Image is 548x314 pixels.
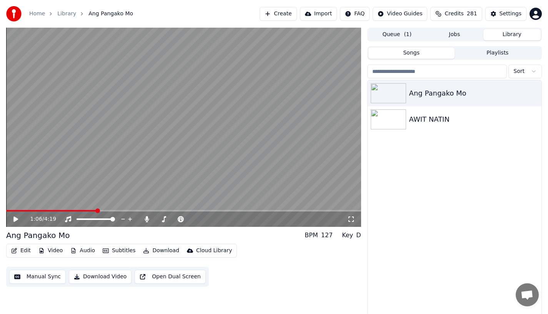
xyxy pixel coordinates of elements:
button: Playlists [455,48,541,59]
button: Video Guides [373,7,427,21]
button: Credits281 [430,7,482,21]
span: ( 1 ) [404,31,411,38]
a: Home [29,10,45,18]
div: Ang Pangako Mo [6,230,70,241]
button: Download Video [69,270,132,284]
span: 281 [467,10,477,18]
span: Ang Pangako Mo [88,10,133,18]
button: Library [483,29,541,40]
div: BPM [305,231,318,240]
span: 1:06 [30,215,42,223]
span: Credits [445,10,463,18]
div: AWIT NATIN [409,114,538,125]
a: Library [57,10,76,18]
div: Key [342,231,353,240]
span: 4:19 [44,215,56,223]
button: Queue [368,29,426,40]
button: FAQ [340,7,370,21]
button: Download [140,245,182,256]
div: Ang Pangako Mo [409,88,538,99]
div: 127 [321,231,333,240]
button: Audio [67,245,98,256]
div: Settings [500,10,521,18]
img: youka [6,6,22,21]
nav: breadcrumb [29,10,133,18]
button: Import [300,7,337,21]
div: Open chat [516,283,539,306]
button: Manual Sync [9,270,66,284]
span: Sort [513,68,525,75]
div: D [356,231,361,240]
button: Songs [368,48,455,59]
button: Open Dual Screen [135,270,206,284]
button: Create [260,7,297,21]
button: Settings [485,7,526,21]
div: / [30,215,49,223]
button: Video [35,245,66,256]
button: Subtitles [100,245,138,256]
div: Cloud Library [196,247,232,255]
button: Edit [8,245,34,256]
button: Jobs [426,29,483,40]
